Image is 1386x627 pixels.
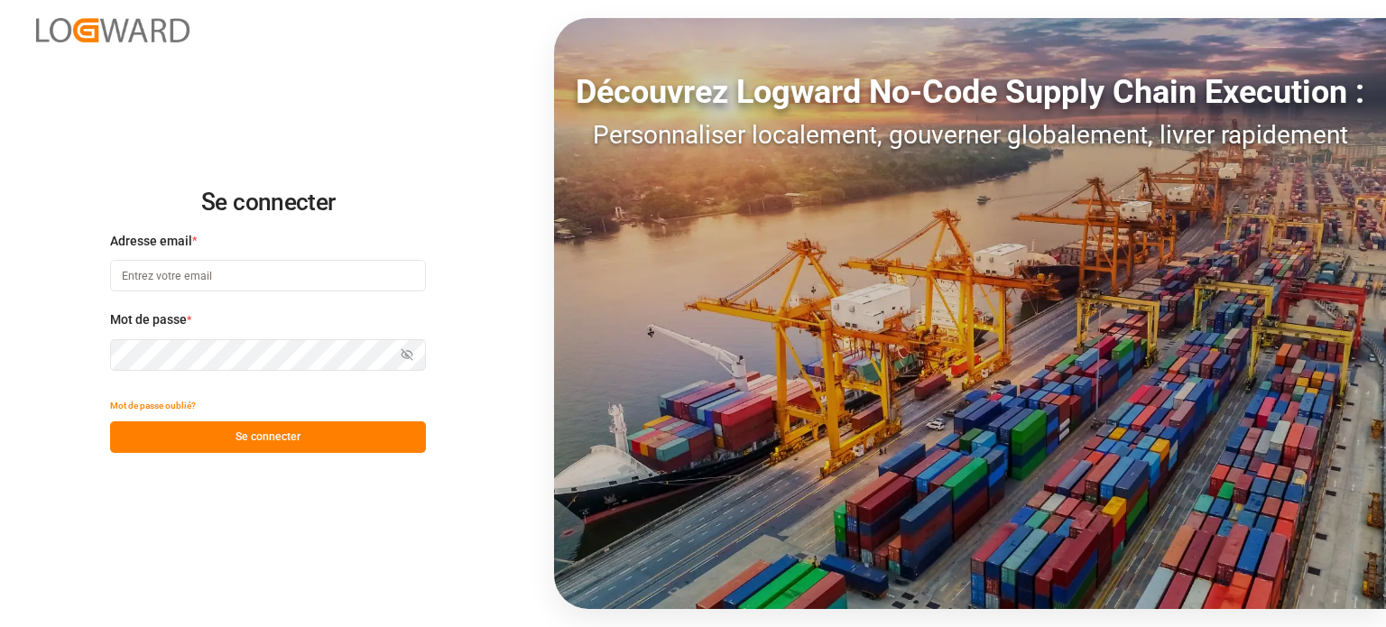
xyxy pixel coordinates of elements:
[110,390,196,421] button: Mot de passe oublié?
[110,401,196,410] font: Mot de passe oublié?
[576,73,1364,111] font: Découvrez Logward No-Code Supply Chain Execution :
[236,430,300,443] font: Se connecter
[110,421,426,453] button: Se connecter
[36,18,189,42] img: Logward_new_orange.png
[110,260,426,291] input: Entrez votre email
[110,234,192,248] font: Adresse email
[201,189,335,216] font: Se connecter
[593,120,1348,150] font: Personnaliser localement, gouverner globalement, livrer rapidement
[110,312,187,327] font: Mot de passe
